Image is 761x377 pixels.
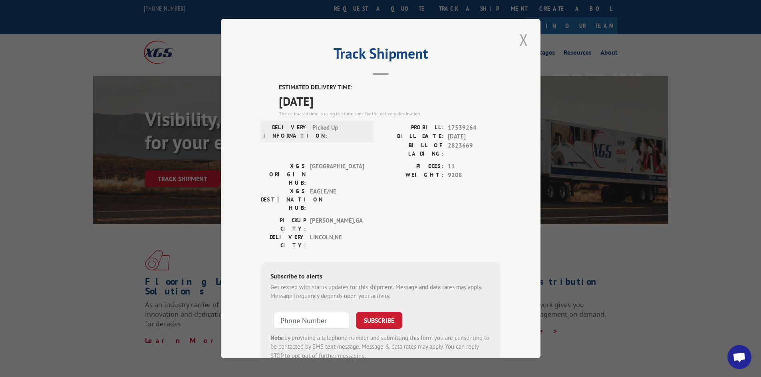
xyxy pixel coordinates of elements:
[274,312,350,329] input: Phone Number
[310,162,364,187] span: [GEOGRAPHIC_DATA]
[310,216,364,233] span: [PERSON_NAME] , GA
[448,123,501,132] span: 17539264
[270,283,491,301] div: Get texted with status updates for this shipment. Message and data rates may apply. Message frequ...
[727,345,751,369] a: Open chat
[381,123,444,132] label: PROBILL:
[261,48,501,63] h2: Track Shipment
[261,187,306,212] label: XGS DESTINATION HUB:
[310,233,364,250] span: LINCOLN , NE
[261,162,306,187] label: XGS ORIGIN HUB:
[279,110,501,117] div: The estimated time is using the time zone for the delivery destination.
[270,334,284,341] strong: Note:
[448,162,501,171] span: 11
[381,171,444,180] label: WEIGHT:
[279,83,501,92] label: ESTIMATED DELIVERY TIME:
[381,141,444,158] label: BILL OF LADING:
[448,141,501,158] span: 2823669
[279,92,501,110] span: [DATE]
[517,29,531,51] button: Close modal
[312,123,366,140] span: Picked Up
[448,171,501,180] span: 9208
[261,233,306,250] label: DELIVERY CITY:
[270,271,491,283] div: Subscribe to alerts
[263,123,308,140] label: DELIVERY INFORMATION:
[270,334,491,361] div: by providing a telephone number and submitting this form you are consenting to be contacted by SM...
[448,132,501,141] span: [DATE]
[310,187,364,212] span: EAGLE/NE
[381,162,444,171] label: PIECES:
[356,312,402,329] button: SUBSCRIBE
[261,216,306,233] label: PICKUP CITY:
[381,132,444,141] label: BILL DATE:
